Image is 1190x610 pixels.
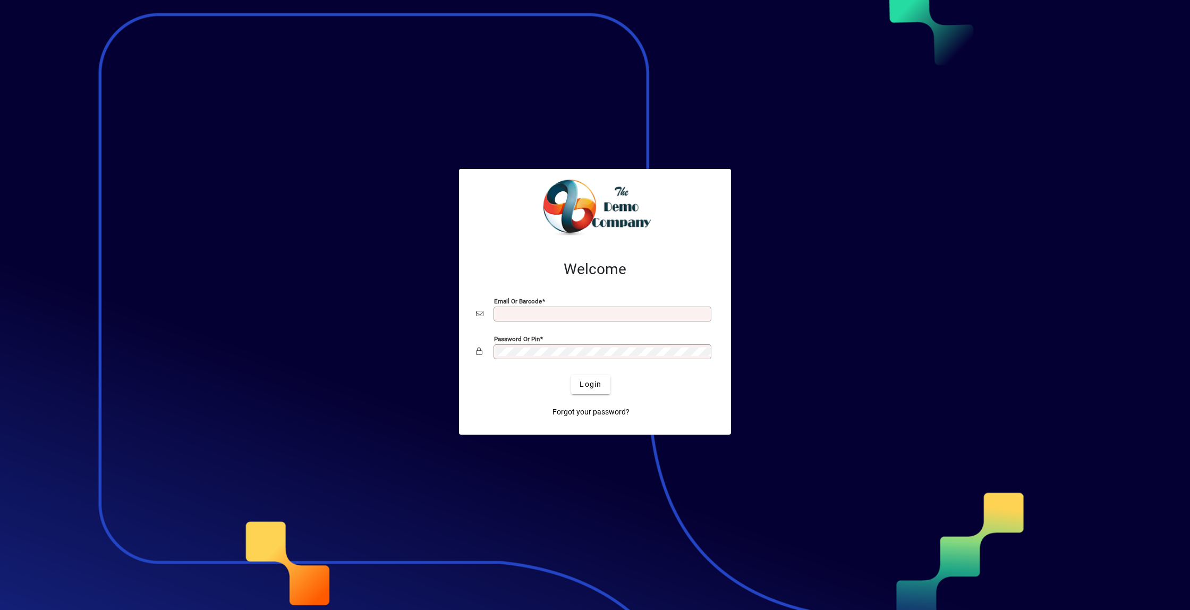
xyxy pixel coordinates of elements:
mat-label: Email or Barcode [494,297,542,304]
button: Login [571,375,610,394]
a: Forgot your password? [548,403,634,422]
mat-label: Password or Pin [494,335,540,342]
span: Login [580,379,601,390]
h2: Welcome [476,260,714,278]
span: Forgot your password? [552,406,630,418]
